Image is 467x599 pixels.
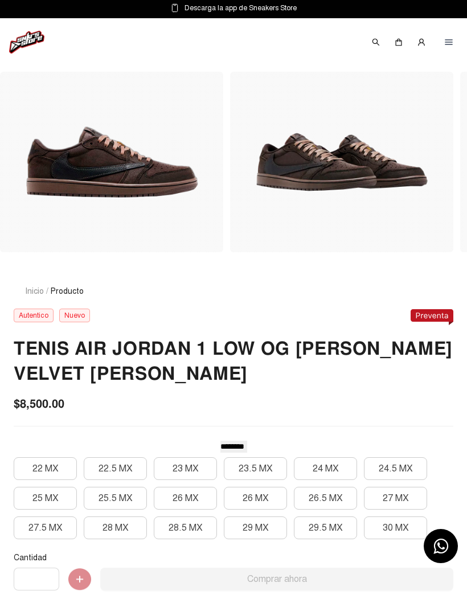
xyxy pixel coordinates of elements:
[14,457,77,480] button: 22 MX
[224,457,287,480] button: 23.5 MX
[224,516,287,539] button: 29 MX
[46,285,48,297] span: /
[59,309,90,322] div: Nuevo
[417,38,426,47] img: user
[14,337,453,387] h2: TENIS AIR JORDAN 1 LOW OG [PERSON_NAME] VELVET [PERSON_NAME]
[364,457,427,480] button: 24.5 MX
[364,516,427,539] button: 30 MX
[14,395,64,412] span: $8,500.00
[224,487,287,510] button: 26 MX
[84,516,147,539] button: 28 MX
[235,72,449,252] img: TENIS AIR JORDAN 1 LOW OG TRAVIS SCOTT VELVET BROWN
[294,516,357,539] button: 29.5 MX
[9,31,44,54] img: logo
[100,568,453,590] button: Comprar ahora
[14,516,77,539] button: 27.5 MX
[154,457,217,480] button: 23 MX
[14,553,453,563] p: Cantidad
[5,72,219,252] img: TENIS AIR JORDAN 1 LOW OG TRAVIS SCOTT VELVET BROWN
[154,487,217,510] button: 26 MX
[25,286,44,296] a: Inicio
[84,457,147,480] button: 22.5 MX
[394,38,403,47] img: shopping
[294,487,357,510] button: 26.5 MX
[84,487,147,510] button: 25.5 MX
[364,487,427,510] button: 27 MX
[68,568,91,591] img: Agregar al carrito
[154,516,217,539] button: 28.5 MX
[371,38,380,47] img: search
[14,309,54,322] div: Autentico
[14,487,77,510] button: 25 MX
[294,457,357,480] button: 24 MX
[444,38,453,47] img: menu
[51,285,84,297] span: Producto
[185,2,297,14] span: Descarga la app de Sneakers Store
